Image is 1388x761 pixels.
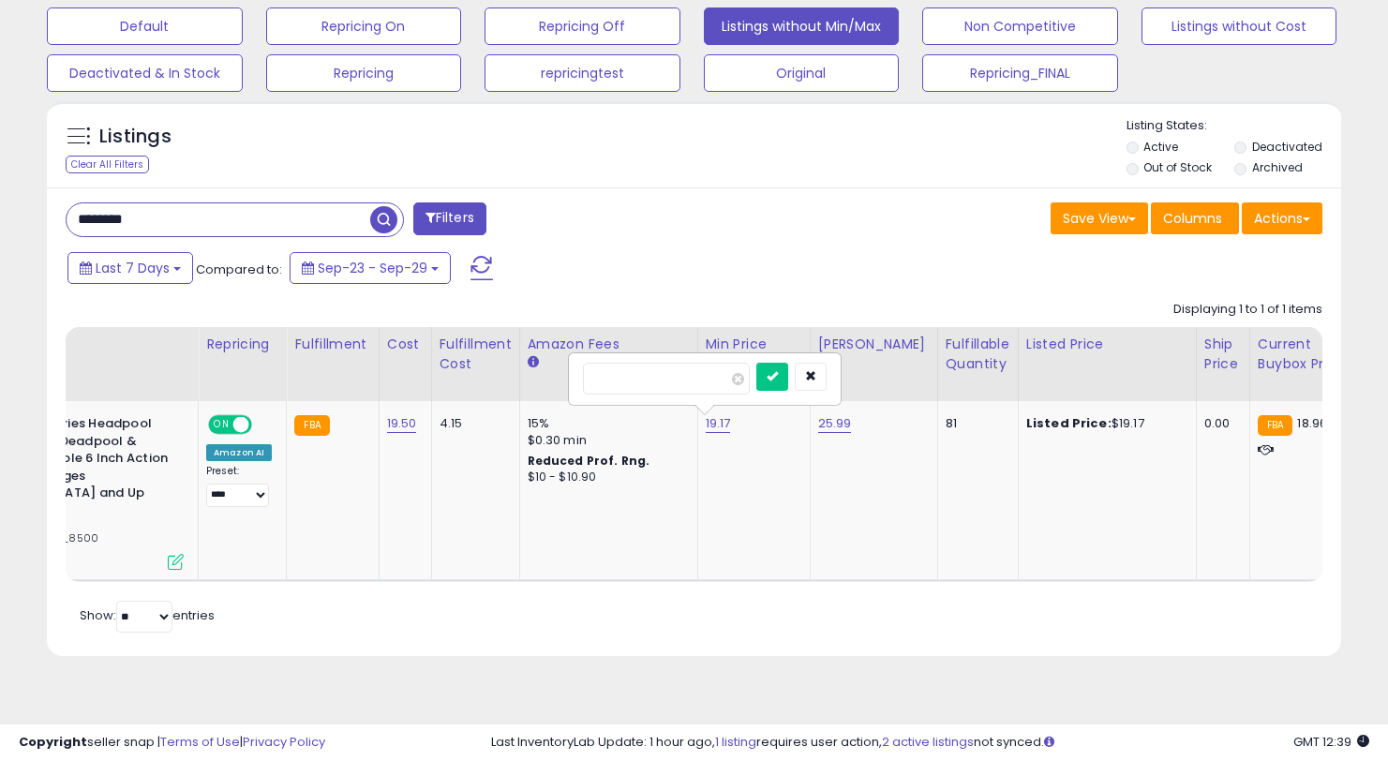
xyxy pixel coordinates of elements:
a: 19.50 [387,414,417,433]
small: Amazon Fees. [528,354,539,371]
h5: Listings [99,124,172,150]
label: Archived [1252,159,1303,175]
button: Sep-23 - Sep-29 [290,252,451,284]
span: Compared to: [196,261,282,278]
span: Columns [1163,209,1222,228]
div: Fulfillable Quantity [946,335,1010,374]
button: Repricing Off [485,7,680,45]
b: Reduced Prof. Rng. [528,453,650,469]
div: 0.00 [1204,415,1235,432]
small: FBA [1258,415,1292,436]
button: Default [47,7,243,45]
button: Deactivated & In Stock [47,54,243,92]
div: Ship Price [1204,335,1242,374]
div: Fulfillment [294,335,370,354]
b: Listed Price: [1026,414,1112,432]
small: FBA [294,415,329,436]
label: Out of Stock [1143,159,1212,175]
div: Current Buybox Price [1258,335,1354,374]
label: Deactivated [1252,139,1322,155]
div: [PERSON_NAME] [818,335,930,354]
a: 25.99 [818,414,852,433]
button: Columns [1151,202,1239,234]
button: Repricing_FINAL [922,54,1118,92]
button: Listings without Min/Max [704,7,900,45]
button: Listings without Cost [1142,7,1337,45]
button: Original [704,54,900,92]
span: Sep-23 - Sep-29 [318,259,427,277]
p: Listing States: [1127,117,1341,135]
div: Amazon AI [206,444,272,461]
div: Amazon Fees [528,335,690,354]
div: Displaying 1 to 1 of 1 items [1173,301,1322,319]
div: $19.17 [1026,415,1182,432]
div: Min Price [706,335,802,354]
button: Non Competitive [922,7,1118,45]
span: Last 7 Days [96,259,170,277]
span: ON [210,417,233,433]
button: Save View [1051,202,1148,234]
label: Active [1143,139,1178,155]
div: 81 [946,415,1004,432]
button: Repricing On [266,7,462,45]
button: Filters [413,202,486,235]
div: Cost [387,335,424,354]
span: OFF [249,417,279,433]
div: Clear All Filters [66,156,149,173]
div: 15% [528,415,683,432]
span: Show: entries [80,606,215,624]
div: Listed Price [1026,335,1188,354]
div: Fulfillment Cost [440,335,512,374]
div: Preset: [206,465,272,507]
button: Repricing [266,54,462,92]
div: 4.15 [440,415,505,432]
div: Repricing [206,335,278,354]
button: Last 7 Days [67,252,193,284]
div: $0.30 min [528,432,683,449]
span: 18.96 [1297,414,1327,432]
button: repricingtest [485,54,680,92]
a: 19.17 [706,414,731,433]
div: $10 - $10.90 [528,470,683,485]
button: Actions [1242,202,1322,234]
